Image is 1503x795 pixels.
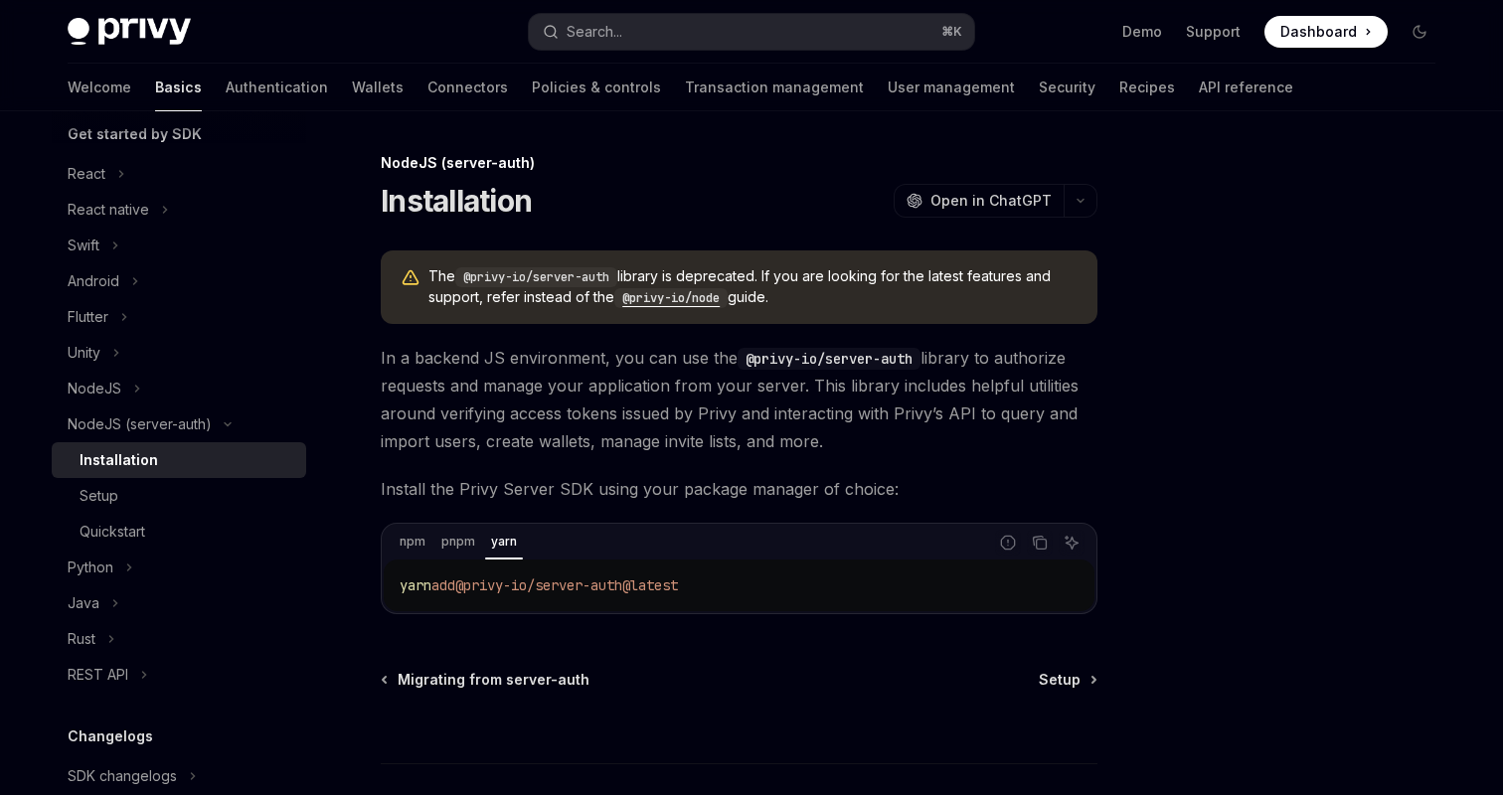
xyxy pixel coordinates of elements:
[52,621,306,657] button: Toggle Rust section
[685,64,864,111] a: Transaction management
[455,576,678,594] span: @privy-io/server-auth@latest
[52,758,306,794] button: Toggle SDK changelogs section
[1119,64,1175,111] a: Recipes
[80,484,118,508] div: Setup
[68,198,149,222] div: React native
[52,156,306,192] button: Toggle React section
[155,64,202,111] a: Basics
[1404,16,1435,48] button: Toggle dark mode
[888,64,1015,111] a: User management
[68,724,153,748] h5: Changelogs
[52,299,306,335] button: Toggle Flutter section
[52,657,306,693] button: Toggle REST API section
[1039,670,1095,690] a: Setup
[68,556,113,579] div: Python
[394,530,431,554] div: npm
[68,305,108,329] div: Flutter
[52,263,306,299] button: Toggle Android section
[435,530,481,554] div: pnpm
[52,514,306,550] a: Quickstart
[529,14,974,50] button: Open search
[52,371,306,406] button: Toggle NodeJS section
[52,550,306,585] button: Toggle Python section
[930,191,1052,211] span: Open in ChatGPT
[383,670,589,690] a: Migrating from server-auth
[1264,16,1388,48] a: Dashboard
[532,64,661,111] a: Policies & controls
[1186,22,1241,42] a: Support
[400,576,431,594] span: yarn
[455,267,617,287] code: @privy-io/server-auth
[68,18,191,46] img: dark logo
[68,764,177,788] div: SDK changelogs
[567,20,622,44] div: Search...
[894,184,1064,218] button: Open in ChatGPT
[68,377,121,400] div: NodeJS
[52,228,306,263] button: Toggle Swift section
[1199,64,1293,111] a: API reference
[68,234,99,257] div: Swift
[427,64,508,111] a: Connectors
[68,627,95,651] div: Rust
[52,406,306,442] button: Toggle NodeJS (server-auth) section
[68,64,131,111] a: Welcome
[1039,64,1095,111] a: Security
[381,153,1097,173] div: NodeJS (server-auth)
[52,478,306,514] a: Setup
[226,64,328,111] a: Authentication
[995,530,1021,556] button: Report incorrect code
[68,412,212,436] div: NodeJS (server-auth)
[68,341,100,365] div: Unity
[1280,22,1357,42] span: Dashboard
[401,268,420,288] svg: Warning
[352,64,404,111] a: Wallets
[485,530,523,554] div: yarn
[68,269,119,293] div: Android
[428,266,1078,308] span: The library is deprecated. If you are looking for the latest features and support, refer instead ...
[52,585,306,621] button: Toggle Java section
[1027,530,1053,556] button: Copy the contents from the code block
[381,475,1097,503] span: Install the Privy Server SDK using your package manager of choice:
[52,192,306,228] button: Toggle React native section
[68,162,105,186] div: React
[941,24,962,40] span: ⌘ K
[381,344,1097,455] span: In a backend JS environment, you can use the library to authorize requests and manage your applic...
[398,670,589,690] span: Migrating from server-auth
[738,348,920,370] code: @privy-io/server-auth
[1122,22,1162,42] a: Demo
[52,442,306,478] a: Installation
[1039,670,1081,690] span: Setup
[381,183,532,219] h1: Installation
[614,288,728,308] code: @privy-io/node
[1059,530,1085,556] button: Ask AI
[68,591,99,615] div: Java
[431,576,455,594] span: add
[80,520,145,544] div: Quickstart
[68,663,128,687] div: REST API
[614,288,728,305] a: @privy-io/node
[80,448,158,472] div: Installation
[52,335,306,371] button: Toggle Unity section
